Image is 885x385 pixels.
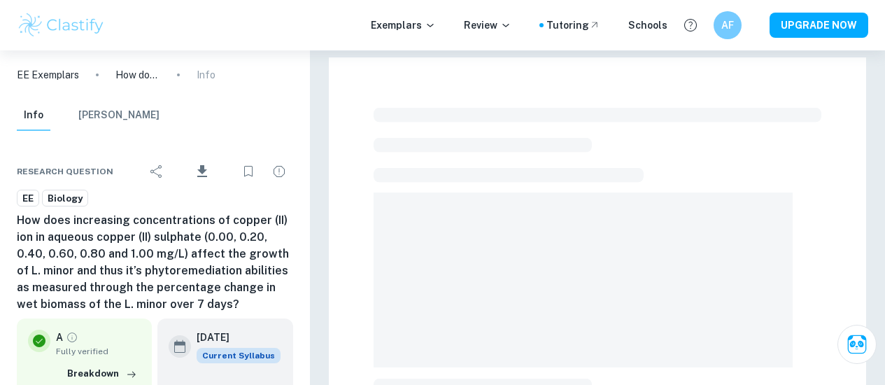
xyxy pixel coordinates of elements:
[78,100,160,131] button: [PERSON_NAME]
[174,153,232,190] div: Download
[17,67,79,83] a: EE Exemplars
[197,67,215,83] p: Info
[265,157,293,185] div: Report issue
[17,190,39,207] a: EE
[837,325,877,364] button: Ask Clai
[43,192,87,206] span: Biology
[679,13,702,37] button: Help and Feedback
[770,13,868,38] button: UPGRADE NOW
[546,17,600,33] a: Tutoring
[17,11,106,39] img: Clastify logo
[197,348,281,363] span: Current Syllabus
[17,165,113,178] span: Research question
[17,212,293,313] h6: How does increasing concentrations of copper (II) ion in aqueous copper (II) sulphate (0.00, 0.20...
[234,157,262,185] div: Bookmark
[56,330,63,345] p: A
[17,100,50,131] button: Info
[66,331,78,344] a: Grade fully verified
[197,330,269,345] h6: [DATE]
[143,157,171,185] div: Share
[42,190,88,207] a: Biology
[64,363,141,384] button: Breakdown
[371,17,436,33] p: Exemplars
[714,11,742,39] button: AF
[464,17,511,33] p: Review
[720,17,736,33] h6: AF
[17,192,38,206] span: EE
[115,67,160,83] p: How does increasing concentrations of copper (II) ion in aqueous copper (II) sulphate (0.00, 0.20...
[628,17,667,33] a: Schools
[56,345,141,358] span: Fully verified
[197,348,281,363] div: This exemplar is based on the current syllabus. Feel free to refer to it for inspiration/ideas wh...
